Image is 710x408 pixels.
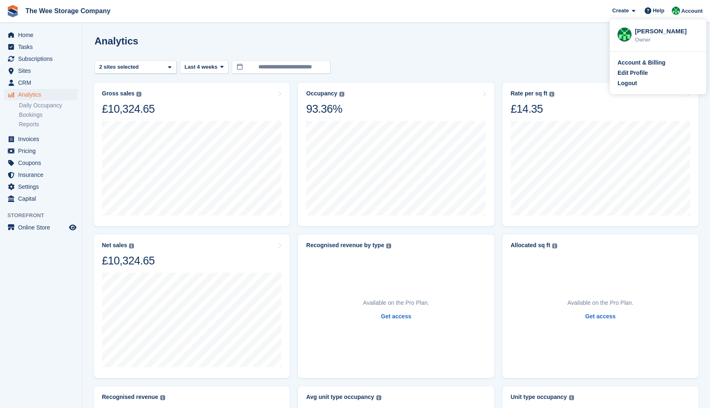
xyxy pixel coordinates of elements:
[672,7,680,15] img: Monika Pawlaczek
[363,299,429,307] p: Available on the Pro Plan.
[4,77,78,88] a: menu
[18,29,67,41] span: Home
[381,312,411,321] a: Get access
[18,181,67,192] span: Settings
[4,193,78,204] a: menu
[19,102,78,109] a: Daily Occupancy
[4,89,78,100] a: menu
[4,145,78,157] a: menu
[95,35,138,46] h2: Analytics
[4,133,78,145] a: menu
[136,92,141,97] img: icon-info-grey-7440780725fd019a000dd9b08b2336e03edf1995a4989e88bcd33f0948082b44.svg
[18,157,67,169] span: Coupons
[618,79,637,88] div: Logout
[567,299,634,307] p: Available on the Pro Plan.
[511,242,550,249] div: Allocated sq ft
[19,121,78,128] a: Reports
[68,223,78,232] a: Preview store
[7,5,19,17] img: stora-icon-8386f47178a22dfd0bd8f6a31ec36ba5ce8667c1dd55bd0f319d3a0aa187defe.svg
[4,181,78,192] a: menu
[386,243,391,248] img: icon-info-grey-7440780725fd019a000dd9b08b2336e03edf1995a4989e88bcd33f0948082b44.svg
[102,102,154,116] div: £10,324.65
[612,7,629,15] span: Create
[511,394,567,401] div: Unit type occupancy
[98,63,142,71] div: 2 sites selected
[681,7,703,15] span: Account
[184,63,217,71] span: Last 4 weeks
[635,36,698,44] div: Owner
[102,90,134,97] div: Gross sales
[306,394,374,401] div: Avg unit type occupancy
[376,395,381,400] img: icon-info-grey-7440780725fd019a000dd9b08b2336e03edf1995a4989e88bcd33f0948082b44.svg
[653,7,664,15] span: Help
[4,65,78,76] a: menu
[18,222,67,233] span: Online Store
[306,102,344,116] div: 93.36%
[635,27,698,34] div: [PERSON_NAME]
[18,41,67,53] span: Tasks
[102,394,158,401] div: Recognised revenue
[618,28,632,42] img: Monika Pawlaczek
[4,169,78,181] a: menu
[306,242,384,249] div: Recognised revenue by type
[18,53,67,65] span: Subscriptions
[18,193,67,204] span: Capital
[4,29,78,41] a: menu
[339,92,344,97] img: icon-info-grey-7440780725fd019a000dd9b08b2336e03edf1995a4989e88bcd33f0948082b44.svg
[618,69,698,77] a: Edit Profile
[18,133,67,145] span: Invoices
[18,65,67,76] span: Sites
[18,77,67,88] span: CRM
[4,53,78,65] a: menu
[552,243,557,248] img: icon-info-grey-7440780725fd019a000dd9b08b2336e03edf1995a4989e88bcd33f0948082b44.svg
[549,92,554,97] img: icon-info-grey-7440780725fd019a000dd9b08b2336e03edf1995a4989e88bcd33f0948082b44.svg
[4,41,78,53] a: menu
[102,242,127,249] div: Net sales
[511,90,547,97] div: Rate per sq ft
[7,211,82,220] span: Storefront
[585,312,615,321] a: Get access
[22,4,114,18] a: The Wee Storage Company
[618,58,698,67] a: Account & Billing
[160,395,165,400] img: icon-info-grey-7440780725fd019a000dd9b08b2336e03edf1995a4989e88bcd33f0948082b44.svg
[618,79,698,88] a: Logout
[306,90,337,97] div: Occupancy
[618,69,648,77] div: Edit Profile
[180,60,228,74] button: Last 4 weeks
[18,145,67,157] span: Pricing
[618,58,666,67] div: Account & Billing
[569,395,574,400] img: icon-info-grey-7440780725fd019a000dd9b08b2336e03edf1995a4989e88bcd33f0948082b44.svg
[511,102,554,116] div: £14.35
[129,243,134,248] img: icon-info-grey-7440780725fd019a000dd9b08b2336e03edf1995a4989e88bcd33f0948082b44.svg
[4,222,78,233] a: menu
[19,111,78,119] a: Bookings
[18,169,67,181] span: Insurance
[4,157,78,169] a: menu
[102,254,154,268] div: £10,324.65
[18,89,67,100] span: Analytics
